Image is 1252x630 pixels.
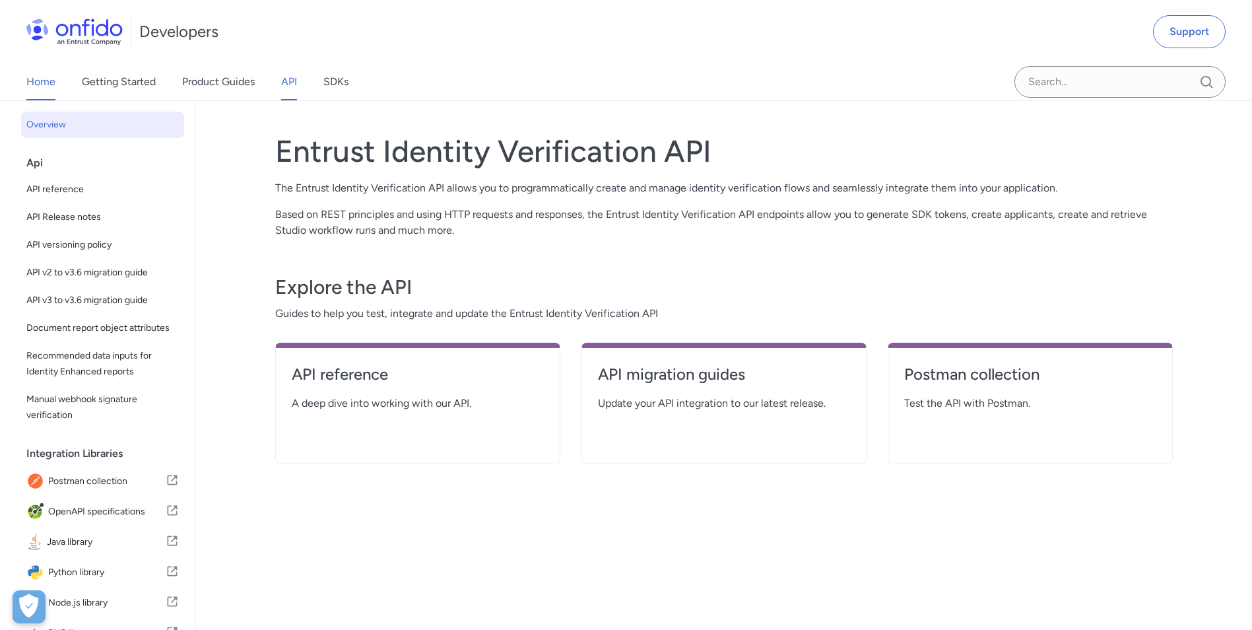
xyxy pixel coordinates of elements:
a: Home [26,63,55,100]
a: Document report object attributes [21,315,184,341]
a: Getting Started [82,63,156,100]
a: Postman collection [904,364,1156,396]
h4: API reference [292,364,544,385]
p: The Entrust Identity Verification API allows you to programmatically create and manage identity v... [275,180,1173,196]
h3: Explore the API [275,274,1173,300]
a: API migration guides [598,364,850,396]
a: API Release notes [21,204,184,230]
h1: Entrust Identity Verification API [275,133,1173,170]
span: Update your API integration to our latest release. [598,396,850,411]
span: API v2 to v3.6 migration guide [26,265,179,281]
span: A deep dive into working with our API. [292,396,544,411]
span: API reference [26,182,179,197]
img: IconPostman collection [26,472,48,491]
img: IconPython library [26,563,48,582]
span: Postman collection [48,472,166,491]
span: API Release notes [26,209,179,225]
img: Onfido Logo [26,18,123,45]
button: Open Preferences [13,590,46,623]
p: Based on REST principles and using HTTP requests and responses, the Entrust Identity Verification... [275,207,1173,238]
a: IconJava libraryJava library [21,528,184,557]
h4: API migration guides [598,364,850,385]
img: IconOpenAPI specifications [26,503,48,521]
span: Guides to help you test, integrate and update the Entrust Identity Verification API [275,306,1173,322]
a: Manual webhook signature verification [21,386,184,429]
h4: Postman collection [904,364,1156,385]
a: Product Guides [182,63,255,100]
a: API reference [292,364,544,396]
img: IconJava library [26,533,47,551]
div: Api [26,150,189,176]
input: Onfido search input field [1014,66,1226,98]
a: API [281,63,297,100]
span: Test the API with Postman. [904,396,1156,411]
span: API versioning policy [26,237,179,253]
a: API v3 to v3.6 migration guide [21,287,184,314]
span: Manual webhook signature verification [26,392,179,423]
a: API v2 to v3.6 migration guide [21,260,184,286]
a: SDKs [323,63,348,100]
span: Python library [48,563,166,582]
a: API reference [21,176,184,203]
span: Node.js library [48,594,166,612]
div: Integration Libraries [26,440,189,467]
a: API versioning policy [21,232,184,258]
a: IconOpenAPI specificationsOpenAPI specifications [21,497,184,526]
a: IconNode.js libraryNode.js library [21,588,184,617]
a: Support [1153,15,1226,48]
h1: Developers [139,21,218,42]
a: IconPython libraryPython library [21,558,184,587]
span: Overview [26,117,179,133]
div: Cookie Preferences [13,590,46,623]
span: Java library [47,533,166,551]
span: Document report object attributes [26,320,179,336]
span: Recommended data inputs for Identity Enhanced reports [26,348,179,380]
a: IconPostman collectionPostman collection [21,467,184,496]
span: API v3 to v3.6 migration guide [26,293,179,308]
a: Overview [21,112,184,138]
a: Recommended data inputs for Identity Enhanced reports [21,343,184,385]
span: OpenAPI specifications [48,503,166,521]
